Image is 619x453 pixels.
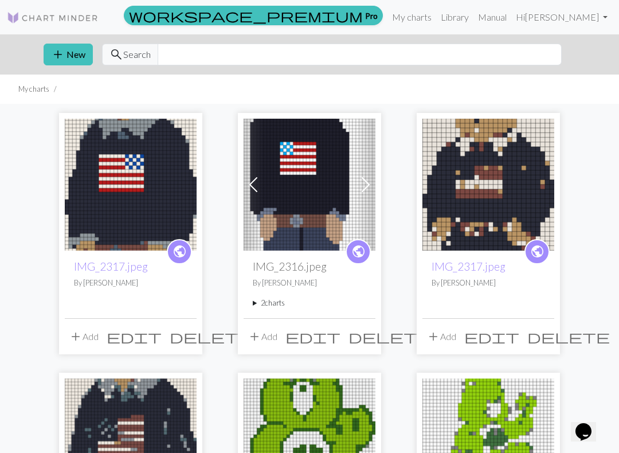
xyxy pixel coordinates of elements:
[248,329,261,345] span: add
[253,278,366,288] p: By [PERSON_NAME]
[173,240,187,263] i: public
[244,438,375,448] a: IMG_2167.jpeg
[524,239,550,264] a: public
[253,298,366,308] summary: 2charts
[123,48,151,61] span: Search
[346,239,371,264] a: public
[422,178,554,189] a: IMG_2317.jpeg
[530,243,544,260] span: public
[44,44,93,65] button: New
[281,326,344,347] button: Edit
[464,329,519,345] span: edit
[422,119,554,251] img: IMG_2317.jpeg
[51,46,65,63] span: add
[244,119,375,251] img: IMG_2316.jpeg
[129,7,363,24] span: workspace_premium
[107,329,162,345] span: edit
[65,438,197,448] a: IMG_2317.jpeg
[530,240,544,263] i: public
[166,326,256,347] button: Delete
[436,6,473,29] a: Library
[473,6,511,29] a: Manual
[460,326,523,347] button: Edit
[7,11,99,25] img: Logo
[351,240,366,263] i: public
[244,326,281,347] button: Add
[244,178,375,189] a: IMG_2316.jpeg
[74,278,187,288] p: By [PERSON_NAME]
[527,329,610,345] span: delete
[351,243,366,260] span: public
[74,260,148,273] a: IMG_2317.jpeg
[285,330,340,343] i: Edit
[173,243,187,260] span: public
[432,278,545,288] p: By [PERSON_NAME]
[387,6,436,29] a: My charts
[571,407,608,442] iframe: chat widget
[464,330,519,343] i: Edit
[285,329,340,345] span: edit
[426,329,440,345] span: add
[65,178,197,189] a: IMG_2317.jpeg
[103,326,166,347] button: Edit
[170,329,252,345] span: delete
[109,46,123,63] span: search
[107,330,162,343] i: Edit
[344,326,435,347] button: Delete
[348,329,431,345] span: delete
[65,326,103,347] button: Add
[422,326,460,347] button: Add
[167,239,192,264] a: public
[253,260,366,273] h2: IMG_2316.jpeg
[523,326,614,347] button: Delete
[124,6,383,25] a: Pro
[422,438,554,448] a: IMG_2291.jpeg
[432,260,506,273] a: IMG_2317.jpeg
[65,119,197,251] img: IMG_2317.jpeg
[511,6,612,29] a: Hi[PERSON_NAME]
[18,84,49,95] li: My charts
[69,329,83,345] span: add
